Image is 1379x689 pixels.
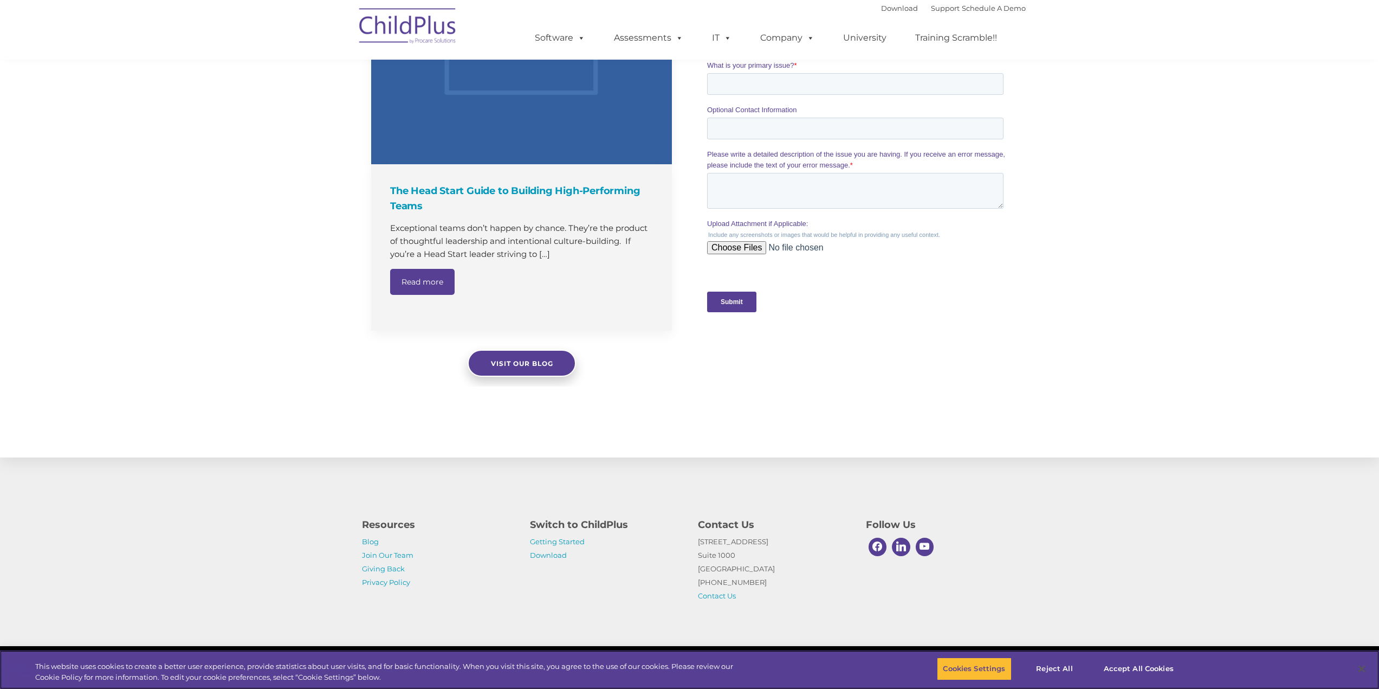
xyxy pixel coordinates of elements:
[913,535,937,559] a: Youtube
[904,27,1008,49] a: Training Scramble!!
[866,535,890,559] a: Facebook
[881,4,1026,12] font: |
[362,551,413,559] a: Join Our Team
[962,4,1026,12] a: Schedule A Demo
[698,535,850,603] p: [STREET_ADDRESS] Suite 1000 [GEOGRAPHIC_DATA] [PHONE_NUMBER]
[490,359,553,368] span: Visit our blog
[1350,657,1374,681] button: Close
[362,517,514,532] h4: Resources
[832,27,897,49] a: University
[530,517,682,532] h4: Switch to ChildPlus
[866,517,1018,532] h4: Follow Us
[362,578,410,587] a: Privacy Policy
[1021,658,1089,680] button: Reject All
[530,551,567,559] a: Download
[937,658,1011,680] button: Cookies Settings
[362,537,379,546] a: Blog
[1098,658,1180,680] button: Accept All Cookies
[698,517,850,532] h4: Contact Us
[701,27,742,49] a: IT
[931,4,960,12] a: Support
[698,591,736,600] a: Contact Us
[362,564,405,573] a: Giving Back
[390,269,455,295] a: Read more
[881,4,918,12] a: Download
[35,661,759,682] div: This website uses cookies to create a better user experience, provide statistics about user visit...
[390,183,656,214] h4: The Head Start Guide to Building High-Performing Teams
[603,27,694,49] a: Assessments
[889,535,913,559] a: Linkedin
[530,537,585,546] a: Getting Started
[749,27,825,49] a: Company
[390,222,656,261] p: Exceptional teams don’t happen by chance. They’re the product of thoughtful leadership and intent...
[468,350,576,377] a: Visit our blog
[524,27,596,49] a: Software
[354,1,462,55] img: ChildPlus by Procare Solutions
